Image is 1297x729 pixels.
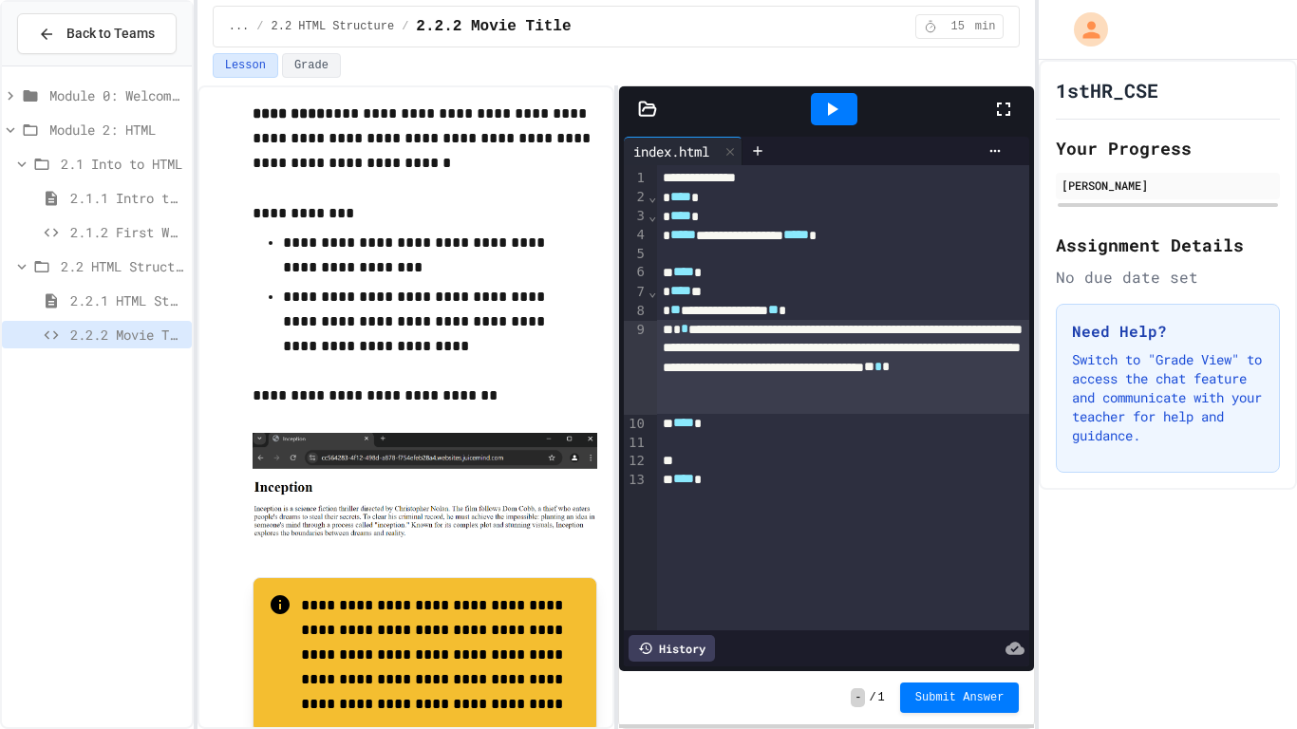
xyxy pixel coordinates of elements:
[629,635,715,662] div: History
[851,688,865,707] span: -
[900,682,1020,713] button: Submit Answer
[49,120,184,140] span: Module 2: HTML
[624,434,648,453] div: 11
[975,19,996,34] span: min
[624,263,648,282] div: 6
[943,19,973,34] span: 15
[624,169,648,188] div: 1
[70,325,184,345] span: 2.2.2 Movie Title
[915,690,1005,705] span: Submit Answer
[869,690,875,705] span: /
[49,85,184,105] span: Module 0: Welcome to Web Development
[624,188,648,207] div: 2
[648,189,657,204] span: Fold line
[648,208,657,223] span: Fold line
[648,284,657,299] span: Fold line
[272,19,395,34] span: 2.2 HTML Structure
[61,256,184,276] span: 2.2 HTML Structure
[1072,320,1264,343] h3: Need Help?
[402,19,408,34] span: /
[70,222,184,242] span: 2.1.2 First Webpage
[624,415,648,434] div: 10
[878,690,885,705] span: 1
[624,302,648,321] div: 8
[1056,266,1280,289] div: No due date set
[1054,8,1113,51] div: My Account
[624,226,648,245] div: 4
[61,154,184,174] span: 2.1 Into to HTML
[229,19,250,34] span: ...
[624,321,648,415] div: 9
[282,53,341,78] button: Grade
[1056,135,1280,161] h2: Your Progress
[624,207,648,226] div: 3
[1072,350,1264,445] p: Switch to "Grade View" to access the chat feature and communicate with your teacher for help and ...
[1056,232,1280,258] h2: Assignment Details
[256,19,263,34] span: /
[66,24,155,44] span: Back to Teams
[624,141,719,161] div: index.html
[624,452,648,471] div: 12
[624,471,648,490] div: 13
[1056,77,1158,103] h1: 1stHR_CSE
[624,245,648,264] div: 5
[213,53,278,78] button: Lesson
[624,137,742,165] div: index.html
[70,290,184,310] span: 2.2.1 HTML Structure
[624,283,648,302] div: 7
[416,15,571,38] span: 2.2.2 Movie Title
[1062,177,1274,194] div: [PERSON_NAME]
[17,13,177,54] button: Back to Teams
[70,188,184,208] span: 2.1.1 Intro to HTML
